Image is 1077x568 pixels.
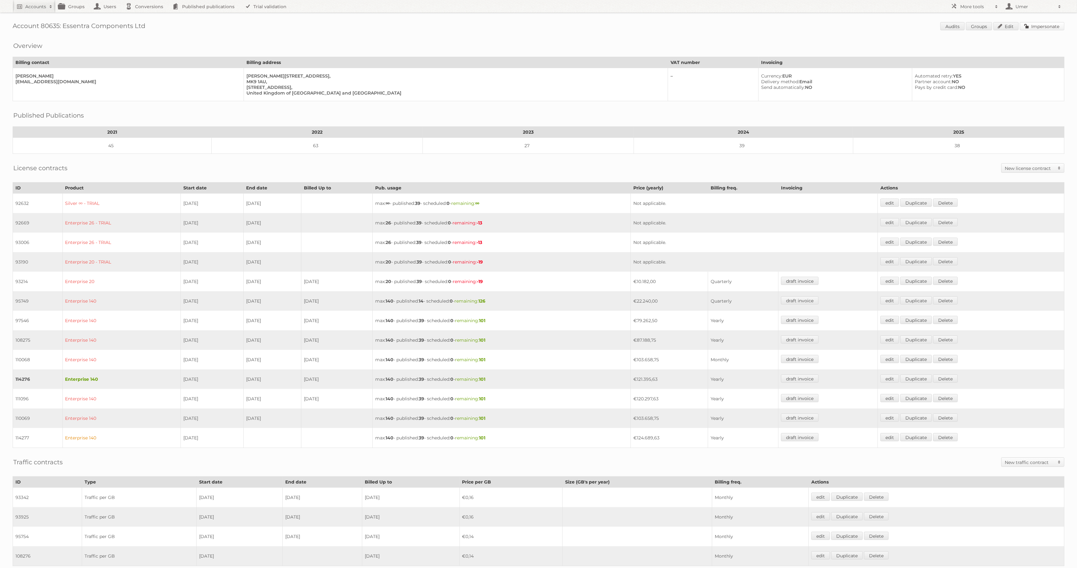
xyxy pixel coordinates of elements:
[386,259,391,265] strong: 20
[180,428,243,448] td: [DATE]
[13,477,82,488] th: ID
[708,369,778,389] td: Yearly
[708,389,778,409] td: Yearly
[246,79,663,84] div: MK9 1AU,
[634,127,853,138] th: 2024
[13,22,1064,32] h1: Account 80635: Essentra Components Ltd
[900,374,932,383] a: Duplicate
[915,73,1059,79] div: YES
[708,272,778,291] td: Quarterly
[915,79,1059,84] div: NO
[372,428,630,448] td: max: - published: - scheduled: -
[243,233,301,252] td: [DATE]
[781,296,819,304] a: draft invoice
[180,213,243,233] td: [DATE]
[1002,458,1064,467] a: New traffic contract
[476,240,482,245] strong: -13
[708,350,778,369] td: Monthly
[423,138,634,154] td: 27
[631,409,708,428] td: €103.658,75
[708,330,778,350] td: Yearly
[455,415,485,421] span: remaining:
[933,355,958,363] a: Delete
[180,252,243,272] td: [DATE]
[372,291,630,311] td: max: - published: - scheduled: -
[282,507,362,527] td: [DATE]
[211,138,423,154] td: 63
[419,376,424,382] strong: 39
[880,414,899,422] a: edit
[243,350,301,369] td: [DATE]
[196,477,282,488] th: Start date
[880,355,899,363] a: edit
[880,316,899,324] a: edit
[708,428,778,448] td: Yearly
[900,433,932,441] a: Duplicate
[246,73,663,79] div: [PERSON_NAME][STREET_ADDRESS],
[459,488,563,507] td: €0,16
[781,414,819,422] a: draft invoice
[479,357,485,362] strong: 101
[62,311,180,330] td: Enterprise 140
[180,291,243,311] td: [DATE]
[180,272,243,291] td: [DATE]
[915,84,958,90] span: Pays by credit card:
[180,311,243,330] td: [DATE]
[933,199,958,207] a: Delete
[455,376,485,382] span: remaining:
[386,435,394,441] strong: 140
[13,428,63,448] td: 114277
[781,433,819,441] a: draft invoice
[1005,165,1055,171] h2: New license contract
[62,330,180,350] td: Enterprise 140
[451,200,479,206] span: remaining:
[13,457,63,467] h2: Traffic contracts
[180,369,243,389] td: [DATE]
[479,337,485,343] strong: 101
[62,194,180,213] td: Silver ∞ - TRIAL
[761,73,907,79] div: EUR
[301,330,372,350] td: [DATE]
[372,233,630,252] td: max: - published: - scheduled: -
[993,22,1019,30] a: Edit
[761,79,799,84] span: Delivery method:
[180,330,243,350] td: [DATE]
[708,311,778,330] td: Yearly
[477,259,483,265] strong: -19
[933,238,958,246] a: Delete
[1055,458,1064,467] span: Toggle
[880,433,899,441] a: edit
[900,394,932,402] a: Duplicate
[915,79,952,84] span: Partner account:
[62,369,180,389] td: Enterprise 140
[282,488,362,507] td: [DATE]
[900,277,932,285] a: Duplicate
[416,240,422,245] strong: 39
[180,194,243,213] td: [DATE]
[455,357,485,362] span: remaining:
[180,389,243,409] td: [DATE]
[880,199,899,207] a: edit
[13,163,68,173] h2: License contracts
[900,316,932,324] a: Duplicate
[415,200,420,206] strong: 39
[476,220,482,226] strong: -13
[450,435,453,441] strong: 0
[781,374,819,383] a: draft invoice
[180,350,243,369] td: [DATE]
[880,374,899,383] a: edit
[900,199,932,207] a: Duplicate
[180,183,243,194] th: Start date
[933,394,958,402] a: Delete
[15,79,239,84] div: [EMAIL_ADDRESS][DOMAIN_NAME]
[13,127,212,138] th: 2021
[13,311,63,330] td: 97546
[450,357,453,362] strong: 0
[900,218,932,226] a: Duplicate
[301,183,372,194] th: Billed Up to
[301,389,372,409] td: [DATE]
[62,213,180,233] td: Enterprise 26 - TRIAL
[712,488,809,507] td: Monthly
[809,477,1064,488] th: Actions
[386,200,390,206] strong: ∞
